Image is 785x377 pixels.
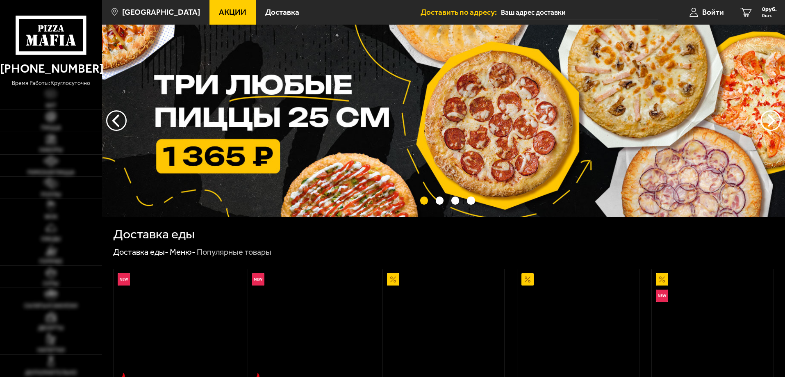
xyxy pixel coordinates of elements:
input: Ваш адрес доставки [501,5,658,20]
span: Горячее [39,259,63,265]
a: Меню- [170,247,196,257]
span: Напитки [37,347,65,353]
span: Салаты и закуски [24,303,77,309]
span: Римская пицца [27,170,75,176]
span: Хит [46,103,57,109]
span: [GEOGRAPHIC_DATA] [122,8,200,16]
span: Роллы [41,192,61,198]
span: 0 руб. [762,7,777,12]
button: точки переключения [467,196,475,204]
img: Новинка [118,273,130,286]
span: Доставить по адресу: [421,8,501,16]
button: точки переключения [420,196,428,204]
button: точки переключения [451,196,459,204]
span: Пицца [41,125,61,131]
span: Дополнительно [25,370,77,376]
span: Доставка [265,8,299,16]
h1: Доставка еды [113,228,195,241]
button: предыдущий [760,110,781,131]
span: 0 шт. [762,13,777,18]
span: Супы [43,281,59,287]
span: Акции [219,8,246,16]
span: Войти [702,8,724,16]
a: Доставка еды- [113,247,168,257]
img: Акционный [521,273,534,286]
img: Акционный [656,273,668,286]
button: следующий [106,110,127,131]
span: Десерты [38,325,64,331]
img: Новинка [656,290,668,302]
div: Популярные товары [197,247,271,258]
span: Наборы [39,147,63,153]
img: Новинка [252,273,264,286]
img: Акционный [387,273,399,286]
span: Обеды [41,236,61,242]
span: WOK [45,214,57,220]
button: точки переключения [436,196,444,204]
